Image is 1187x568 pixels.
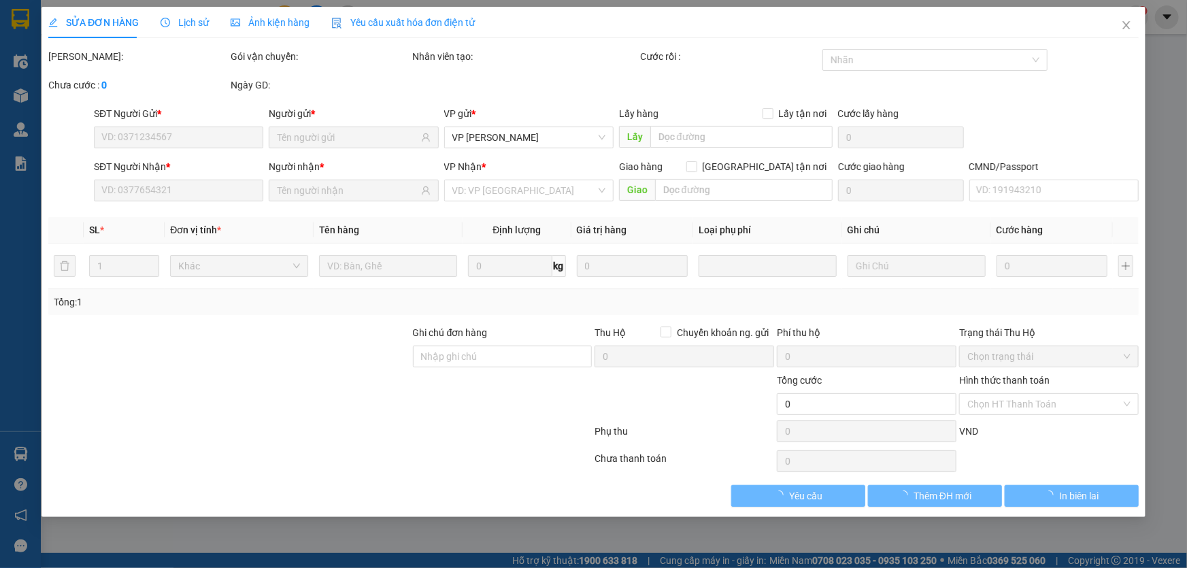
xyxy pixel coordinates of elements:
button: Yêu cầu [731,485,865,507]
div: Trạng thái Thu Hộ [959,325,1139,340]
span: Ảnh kiện hàng [231,17,310,28]
div: Phụ thu [594,424,776,448]
button: plus [1118,255,1133,277]
span: VP Hồng Hà [452,127,605,148]
span: VP Nhận [444,161,482,172]
span: Chọn trạng thái [967,346,1131,367]
button: Close [1107,7,1146,45]
span: Giá trị hàng [577,224,627,235]
span: loading [1045,490,1060,500]
span: [GEOGRAPHIC_DATA] tận nơi [697,159,833,174]
span: picture [231,18,240,27]
label: Ghi chú đơn hàng [413,327,488,338]
span: Yêu cầu [789,488,822,503]
span: Định lượng [492,224,541,235]
div: Chưa cước : [48,78,228,93]
input: VD: Bàn, Ghế [319,255,457,277]
span: loading [774,490,789,500]
div: Gói vận chuyển: [231,49,410,64]
div: SĐT Người Nhận [94,159,263,174]
div: Người gửi [269,106,438,121]
span: Tổng cước [777,375,822,386]
button: delete [54,255,76,277]
span: Thu Hộ [595,327,626,338]
span: clock-circle [161,18,170,27]
input: 0 [577,255,688,277]
th: Ghi chú [842,217,991,244]
span: Đơn vị tính [170,224,221,235]
b: 0 [101,80,107,90]
div: Cước rồi : [640,49,820,64]
label: Cước lấy hàng [838,108,899,119]
div: SĐT Người Gửi [94,106,263,121]
span: Tên hàng [319,224,359,235]
div: Ngày GD: [231,78,410,93]
div: CMND/Passport [969,159,1139,174]
div: VP gửi [444,106,614,121]
span: Giao hàng [619,161,663,172]
input: 0 [997,255,1107,277]
span: edit [48,18,58,27]
div: Chưa thanh toán [594,451,776,475]
div: [PERSON_NAME]: [48,49,228,64]
span: Chuyển khoản ng. gửi [671,325,774,340]
button: In biên lai [1005,485,1139,507]
span: loading [899,490,914,500]
label: Hình thức thanh toán [959,375,1050,386]
span: Lấy tận nơi [773,106,833,121]
span: Giao [619,179,655,201]
div: Tổng: 1 [54,295,458,310]
span: SỬA ĐƠN HÀNG [48,17,139,28]
div: Người nhận [269,159,438,174]
input: Dọc đường [650,126,833,148]
span: Thêm ĐH mới [914,488,971,503]
span: Lấy [619,126,650,148]
input: Ghi Chú [848,255,986,277]
span: Yêu cầu xuất hóa đơn điện tử [331,17,475,28]
span: Cước hàng [997,224,1043,235]
span: Khác [178,256,300,276]
label: Cước giao hàng [838,161,905,172]
input: Cước giao hàng [838,180,964,201]
span: Lấy hàng [619,108,658,119]
input: Tên người nhận [277,183,418,198]
span: VND [959,426,978,437]
button: Thêm ĐH mới [868,485,1002,507]
span: Lịch sử [161,17,209,28]
div: Phí thu hộ [777,325,956,346]
span: kg [552,255,566,277]
input: Ghi chú đơn hàng [413,346,592,367]
input: Cước lấy hàng [838,127,964,148]
span: user [421,133,431,142]
th: Loại phụ phí [693,217,842,244]
div: Nhân viên tạo: [413,49,638,64]
span: In biên lai [1060,488,1099,503]
img: icon [331,18,342,29]
input: Tên người gửi [277,130,418,145]
span: user [421,186,431,195]
input: Dọc đường [655,179,833,201]
span: close [1121,20,1132,31]
span: SL [89,224,100,235]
